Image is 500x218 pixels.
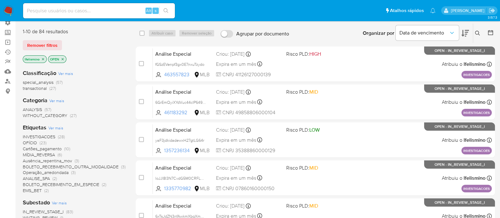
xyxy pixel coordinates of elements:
[23,7,175,15] input: Pesquise usuários ou casos...
[487,15,497,20] span: 3.157.3
[155,8,157,14] span: s
[430,8,435,13] a: Notificações
[451,8,486,14] p: adriano.brito@mercadolivre.com
[489,7,495,14] a: Sair
[390,7,424,14] span: Atalhos rápidos
[159,6,172,15] button: search-icon
[146,8,151,14] span: Alt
